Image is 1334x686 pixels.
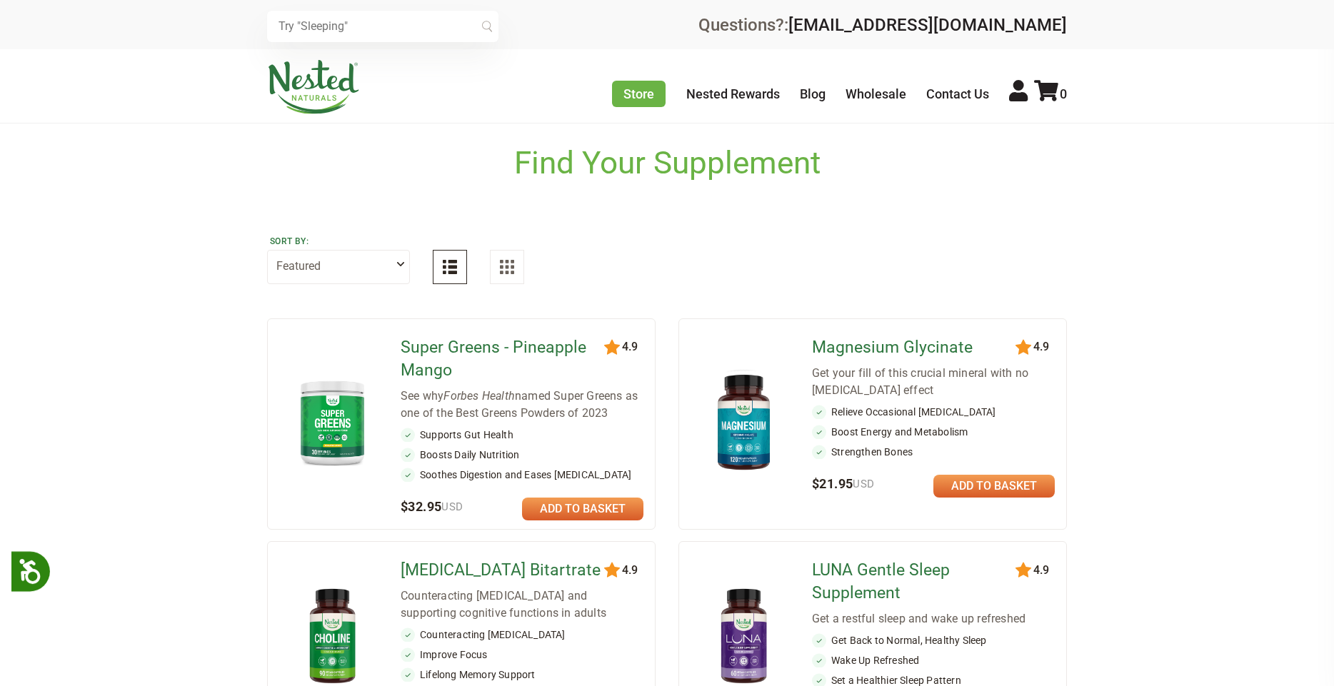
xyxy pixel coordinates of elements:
a: 0 [1034,86,1067,101]
span: USD [853,478,874,490]
li: Counteracting [MEDICAL_DATA] [401,627,643,642]
li: Boost Energy and Metabolism [812,425,1055,439]
a: LUNA Gentle Sleep Supplement [812,559,1018,605]
img: Nested Naturals [267,60,360,114]
a: [MEDICAL_DATA] Bitartrate [401,559,607,582]
a: Store [612,81,666,107]
div: Questions?: [698,16,1067,34]
li: Lifelong Memory Support [401,667,643,682]
a: Nested Rewards [686,86,780,101]
li: Improve Focus [401,647,643,662]
img: Super Greens - Pineapple Mango [291,374,374,470]
div: Counteracting [MEDICAL_DATA] and supporting cognitive functions in adults [401,587,643,622]
li: Get Back to Normal, Healthy Sleep [812,633,1055,647]
li: Boosts Daily Nutrition [401,448,643,462]
span: $32.95 [401,499,463,514]
div: See why named Super Greens as one of the Best Greens Powders of 2023 [401,388,643,422]
h1: Find Your Supplement [514,145,821,181]
img: Grid [500,260,514,274]
span: 0 [1060,86,1067,101]
span: $21.95 [812,476,875,491]
div: Get a restful sleep and wake up refreshed [812,610,1055,627]
img: Magnesium Glycinate [702,368,786,477]
li: Wake Up Refreshed [812,653,1055,667]
input: Try "Sleeping" [267,11,498,42]
a: Super Greens - Pineapple Mango [401,336,607,382]
li: Strengthen Bones [812,445,1055,459]
a: Contact Us [926,86,989,101]
a: Blog [800,86,826,101]
img: List [443,260,457,274]
label: Sort by: [270,236,407,247]
span: USD [441,500,463,513]
div: Get your fill of this crucial mineral with no [MEDICAL_DATA] effect [812,365,1055,399]
li: Relieve Occasional [MEDICAL_DATA] [812,405,1055,419]
li: Supports Gut Health [401,428,643,442]
li: Soothes Digestion and Eases [MEDICAL_DATA] [401,468,643,482]
a: Wholesale [846,86,906,101]
a: Magnesium Glycinate [812,336,1018,359]
em: Forbes Health [443,389,515,403]
a: [EMAIL_ADDRESS][DOMAIN_NAME] [788,15,1067,35]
